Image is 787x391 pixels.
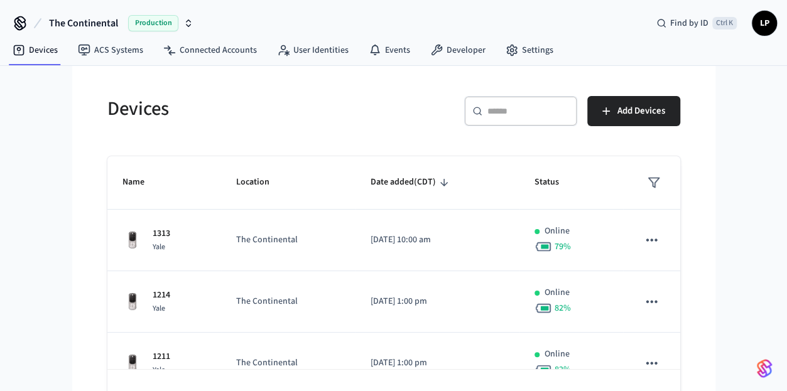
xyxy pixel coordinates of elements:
span: Name [122,173,161,192]
p: Online [545,348,570,361]
button: LP [752,11,777,36]
span: Find by ID [670,17,708,29]
span: 82 % [555,363,571,376]
a: Devices [3,39,68,62]
span: Ctrl K [712,17,737,29]
span: The Continental [49,16,118,31]
a: Settings [496,39,563,62]
p: [DATE] 10:00 am [371,233,504,247]
p: [DATE] 1:00 pm [371,295,504,308]
span: Status [535,173,575,192]
button: Add Devices [587,96,680,126]
a: ACS Systems [68,39,153,62]
h5: Devices [107,96,386,122]
div: Find by IDCtrl K [646,12,747,35]
p: Online [545,286,570,299]
p: 1211 [153,350,170,363]
span: Yale [153,242,165,252]
img: SeamLogoGradient.69752ec5.svg [757,358,772,378]
p: Online [545,225,570,238]
a: User Identities [267,39,359,62]
span: Yale [153,303,165,314]
a: Events [359,39,420,62]
p: The Continental [236,356,340,370]
span: 79 % [555,240,571,253]
p: 1313 [153,227,170,240]
span: Production [128,15,178,31]
span: Location [236,173,286,192]
a: Connected Accounts [153,39,267,62]
img: Yale Assure Touchscreen Wifi Smart Lock, Satin Nickel, Front [122,230,143,250]
span: Date added(CDT) [371,173,452,192]
span: LP [753,12,776,35]
img: Yale Assure Touchscreen Wifi Smart Lock, Satin Nickel, Front [122,353,143,373]
a: Developer [420,39,496,62]
p: [DATE] 1:00 pm [371,356,504,370]
p: The Continental [236,233,340,247]
img: Yale Assure Touchscreen Wifi Smart Lock, Satin Nickel, Front [122,292,143,312]
span: 82 % [555,302,571,314]
span: Add Devices [617,103,665,119]
p: 1214 [153,289,170,302]
span: Yale [153,365,165,375]
p: The Continental [236,295,340,308]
